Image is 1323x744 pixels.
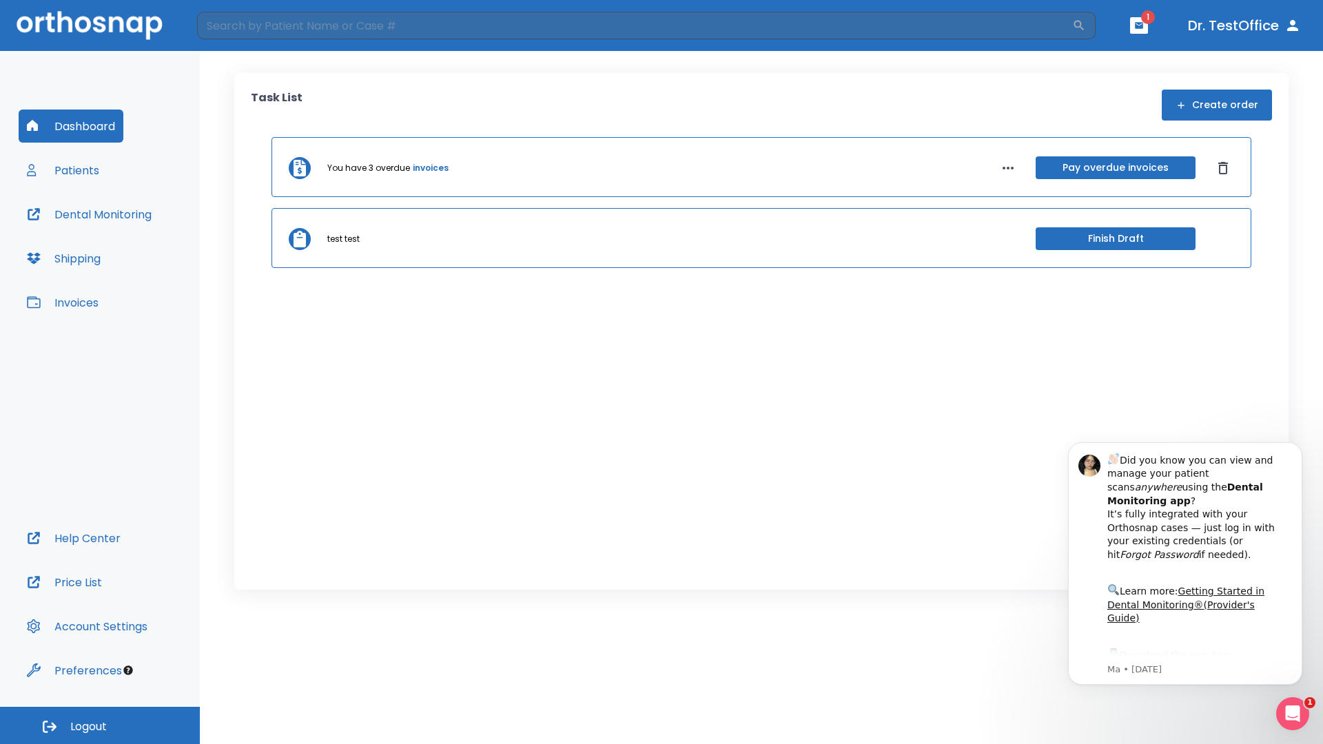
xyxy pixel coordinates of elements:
[19,198,160,231] button: Dental Monitoring
[70,719,107,734] span: Logout
[1047,422,1323,707] iframe: Intercom notifications message
[19,286,107,319] button: Invoices
[19,242,109,275] button: Shipping
[327,233,360,245] p: test test
[17,11,163,39] img: Orthosnap
[60,228,183,253] a: App Store
[19,566,110,599] button: Price List
[19,521,129,555] button: Help Center
[1162,90,1272,121] button: Create order
[19,654,130,687] button: Preferences
[1182,13,1306,38] button: Dr. TestOffice
[1212,157,1234,179] button: Dismiss
[1304,697,1315,708] span: 1
[19,154,107,187] button: Patients
[1036,227,1196,250] button: Finish Draft
[251,90,302,121] p: Task List
[1276,697,1309,730] iframe: Intercom live chat
[1036,156,1196,179] button: Pay overdue invoices
[413,162,449,174] a: invoices
[60,225,234,295] div: Download the app: | ​ Let us know if you need help getting started!
[234,30,245,41] button: Dismiss notification
[19,610,156,643] button: Account Settings
[19,110,123,143] button: Dashboard
[327,162,410,174] p: You have 3 overdue
[1141,10,1155,24] span: 1
[122,664,134,676] div: Tooltip anchor
[60,242,234,254] p: Message from Ma, sent 3w ago
[197,12,1072,39] input: Search by Patient Name or Case #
